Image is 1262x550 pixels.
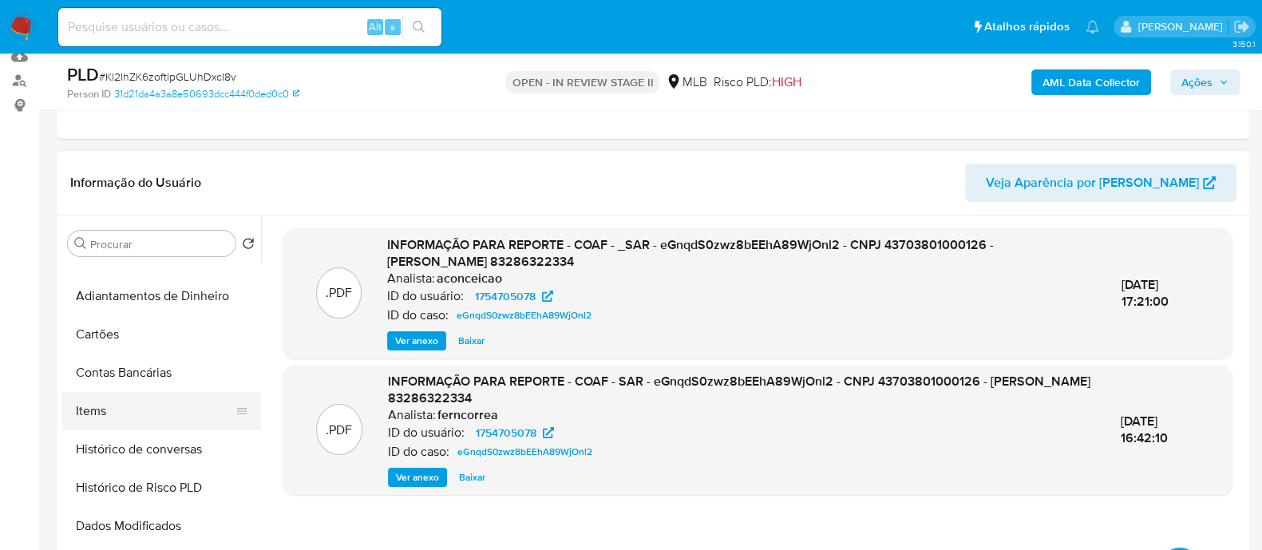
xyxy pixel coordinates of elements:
[67,61,99,87] b: PLD
[114,87,299,101] a: 31d21da4a3a8e50693dcc444f0ded0c0
[984,18,1070,35] span: Atalhos rápidos
[387,288,464,304] p: ID do usuário:
[326,284,352,302] p: .PDF
[74,237,87,250] button: Procurar
[458,333,485,349] span: Baixar
[99,69,236,85] span: # Kl2lhZK6zoftlpGLUhDxcI8v
[450,331,493,350] button: Baixar
[1137,19,1228,34] p: alessandra.barbosa@mercadopago.com
[1233,18,1250,35] a: Sair
[369,19,382,34] span: Alt
[1031,69,1151,95] button: AML Data Collector
[475,287,536,306] span: 1754705078
[396,469,439,485] span: Ver anexo
[90,237,229,251] input: Procurar
[1121,412,1168,448] span: [DATE] 16:42:10
[771,73,801,91] span: HIGH
[965,164,1236,202] button: Veja Aparência por [PERSON_NAME]
[387,331,446,350] button: Ver anexo
[242,237,255,255] button: Retornar ao pedido padrão
[61,392,248,430] button: Items
[451,442,599,461] a: eGnqdS0zwz8bEEhA89WjOnl2
[1086,20,1099,34] a: Notificações
[387,235,994,271] span: INFORMAÇÃO PARA REPORTE - COAF - _SAR - eGnqdS0zwz8bEEhA89WjOnl2 - CNPJ 43703801000126 - [PERSON_...
[61,315,261,354] button: Cartões
[713,73,801,91] span: Risco PLD:
[388,468,447,487] button: Ver anexo
[1170,69,1240,95] button: Ações
[387,271,435,287] p: Analista:
[387,307,449,323] p: ID do caso:
[465,287,563,306] a: 1754705078
[61,430,261,469] button: Histórico de conversas
[1122,275,1169,311] span: [DATE] 17:21:00
[466,423,564,442] a: 1754705078
[388,407,436,423] p: Analista:
[457,306,591,325] span: eGnqdS0zwz8bEEhA89WjOnl2
[437,407,498,423] h6: ferncorrea
[666,73,706,91] div: MLB
[450,306,598,325] a: eGnqdS0zwz8bEEhA89WjOnl2
[388,372,1090,408] span: INFORMAÇÃO PARA REPORTE - COAF - SAR - eGnqdS0zwz8bEEhA89WjOnl2 - CNPJ 43703801000126 - [PERSON_N...
[476,423,536,442] span: 1754705078
[61,469,261,507] button: Histórico de Risco PLD
[505,71,659,93] p: OPEN - IN REVIEW STAGE II
[1042,69,1140,95] b: AML Data Collector
[388,425,465,441] p: ID do usuário:
[390,19,395,34] span: s
[61,354,261,392] button: Contas Bancárias
[451,468,493,487] button: Baixar
[459,469,485,485] span: Baixar
[402,16,435,38] button: search-icon
[395,333,438,349] span: Ver anexo
[986,164,1199,202] span: Veja Aparência por [PERSON_NAME]
[58,17,441,38] input: Pesquise usuários ou casos...
[61,507,261,545] button: Dados Modificados
[1181,69,1213,95] span: Ações
[437,271,502,287] h6: aconceicao
[70,175,201,191] h1: Informação do Usuário
[388,444,449,460] p: ID do caso:
[326,421,352,439] p: .PDF
[67,87,111,101] b: Person ID
[1232,38,1254,50] span: 3.150.1
[61,277,261,315] button: Adiantamentos de Dinheiro
[457,442,592,461] span: eGnqdS0zwz8bEEhA89WjOnl2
